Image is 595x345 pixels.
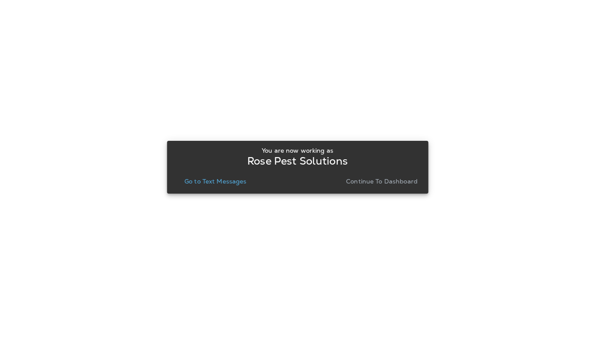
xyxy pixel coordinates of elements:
p: Go to Text Messages [184,178,247,185]
button: Continue to Dashboard [343,175,421,187]
p: Rose Pest Solutions [247,158,348,165]
button: Go to Text Messages [181,175,250,187]
p: You are now working as [262,147,333,154]
p: Continue to Dashboard [346,178,418,185]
